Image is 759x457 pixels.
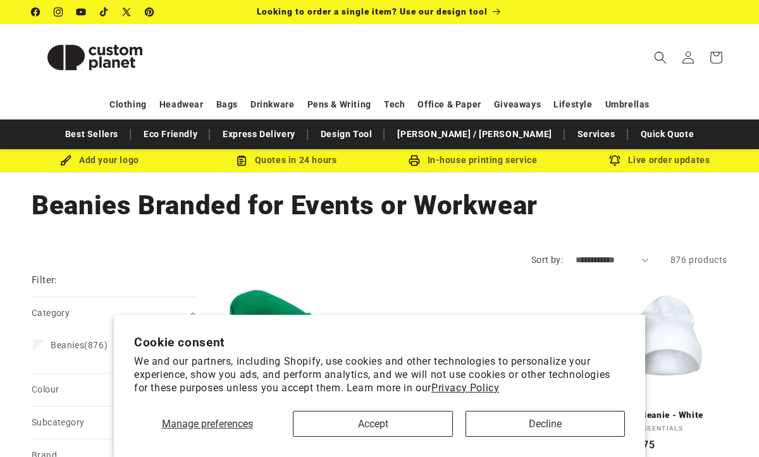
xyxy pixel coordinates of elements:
[32,417,84,427] span: Subcategory
[236,155,247,166] img: Order Updates Icon
[134,411,280,437] button: Manage preferences
[384,94,405,116] a: Tech
[32,384,59,394] span: Colour
[27,24,163,90] a: Custom Planet
[605,410,728,421] a: Flexball Beanie - White
[162,418,253,430] span: Manage preferences
[51,339,108,351] span: (876)
[571,123,622,145] a: Services
[391,123,558,145] a: [PERSON_NAME] / [PERSON_NAME]
[216,123,302,145] a: Express Delivery
[59,123,125,145] a: Best Sellers
[134,335,625,350] h2: Cookie consent
[609,155,620,166] img: Order updates
[193,152,379,168] div: Quotes in 24 hours
[293,411,452,437] button: Accept
[32,273,58,288] h2: Filter:
[32,406,196,439] summary: Subcategory (0 selected)
[566,152,753,168] div: Live order updates
[417,94,481,116] a: Office & Paper
[109,94,147,116] a: Clothing
[51,340,84,350] span: Beanies
[314,123,379,145] a: Design Tool
[32,374,196,406] summary: Colour (0 selected)
[409,155,420,166] img: In-house printing
[431,382,499,394] a: Privacy Policy
[32,297,196,329] summary: Category (0 selected)
[250,94,294,116] a: Drinkware
[137,123,204,145] a: Eco Friendly
[6,152,193,168] div: Add your logo
[32,308,70,318] span: Category
[494,94,541,116] a: Giveaways
[646,44,674,71] summary: Search
[32,188,727,222] h1: Beanies Branded for Events or Workwear
[32,29,158,86] img: Custom Planet
[216,94,238,116] a: Bags
[670,255,727,265] span: 876 products
[379,152,566,168] div: In-house printing service
[60,155,71,166] img: Brush Icon
[553,94,592,116] a: Lifestyle
[531,255,563,265] label: Sort by:
[159,94,204,116] a: Headwear
[634,123,701,145] a: Quick Quote
[307,94,371,116] a: Pens & Writing
[466,411,625,437] button: Decline
[257,6,488,16] span: Looking to order a single item? Use our design tool
[605,94,650,116] a: Umbrellas
[134,355,625,394] p: We and our partners, including Shopify, use cookies and other technologies to personalize your ex...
